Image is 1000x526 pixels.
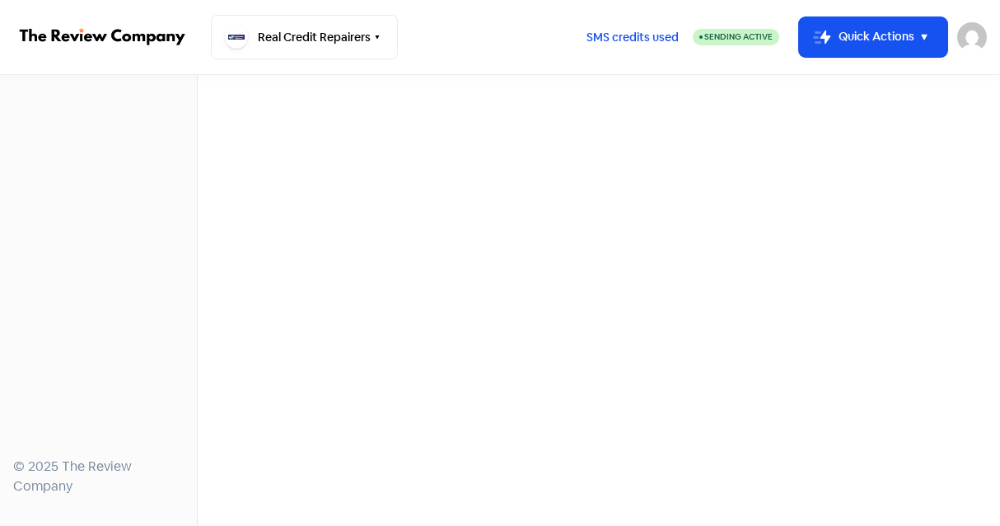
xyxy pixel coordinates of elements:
[957,22,987,52] img: User
[799,17,947,57] button: Quick Actions
[693,27,779,47] a: Sending Active
[211,15,398,59] button: Real Credit Repairers
[586,29,679,46] span: SMS credits used
[704,31,773,42] span: Sending Active
[572,27,693,45] a: SMS credits used
[13,457,184,496] div: © 2025 The Review Company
